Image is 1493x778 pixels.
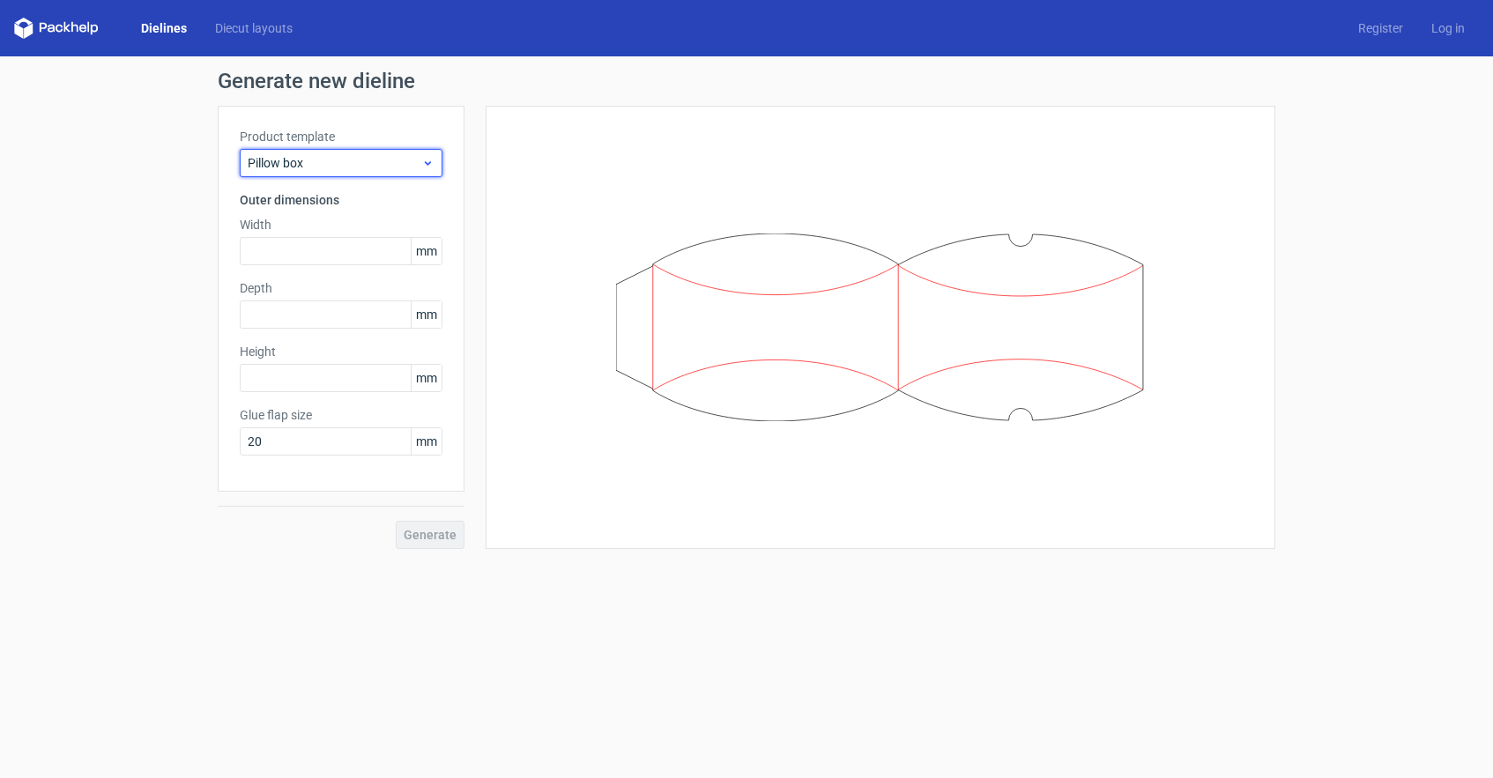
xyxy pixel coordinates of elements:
span: mm [411,365,442,391]
label: Width [240,216,442,233]
span: mm [411,428,442,455]
a: Diecut layouts [201,19,307,37]
label: Product template [240,128,442,145]
a: Dielines [127,19,201,37]
label: Depth [240,279,442,297]
label: Height [240,343,442,360]
span: Pillow box [248,154,421,172]
h1: Generate new dieline [218,70,1275,92]
span: mm [411,238,442,264]
span: mm [411,301,442,328]
h3: Outer dimensions [240,191,442,209]
a: Register [1344,19,1417,37]
a: Log in [1417,19,1479,37]
label: Glue flap size [240,406,442,424]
